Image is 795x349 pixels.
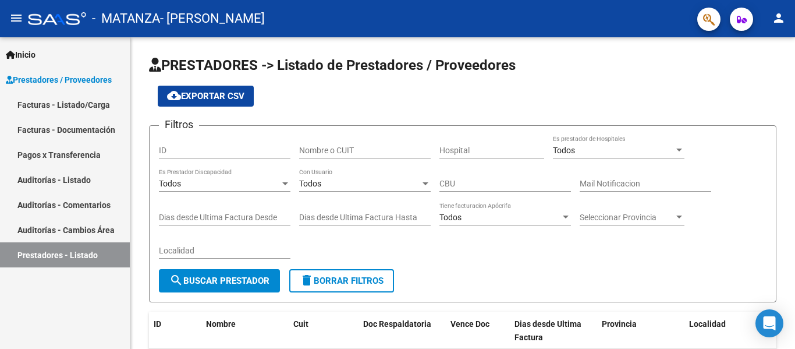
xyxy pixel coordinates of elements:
mat-icon: search [169,273,183,287]
span: - MATANZA [92,6,160,31]
span: Doc Respaldatoria [363,319,431,329]
span: Vence Doc [450,319,489,329]
mat-icon: cloud_download [167,89,181,103]
button: Buscar Prestador [159,269,280,292]
mat-icon: delete [300,273,314,287]
span: Todos [159,179,181,188]
div: Open Intercom Messenger [755,309,783,337]
span: Todos [299,179,321,188]
span: Seleccionar Provincia [580,213,674,223]
mat-icon: menu [9,11,23,25]
span: PRESTADORES -> Listado de Prestadores / Proveedores [149,57,516,73]
span: Provincia [602,319,637,329]
span: Cuit [293,319,308,329]
span: Exportar CSV [167,91,244,101]
mat-icon: person [772,11,786,25]
span: Nombre [206,319,236,329]
span: Borrar Filtros [300,276,384,286]
button: Exportar CSV [158,86,254,107]
span: Inicio [6,48,36,61]
span: - [PERSON_NAME] [160,6,265,31]
span: Localidad [689,319,726,329]
span: Todos [439,213,462,222]
span: Buscar Prestador [169,276,269,286]
span: ID [154,319,161,329]
span: Dias desde Ultima Factura [514,319,581,342]
span: Todos [553,146,575,155]
span: Prestadores / Proveedores [6,73,112,86]
h3: Filtros [159,117,199,133]
button: Borrar Filtros [289,269,394,292]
